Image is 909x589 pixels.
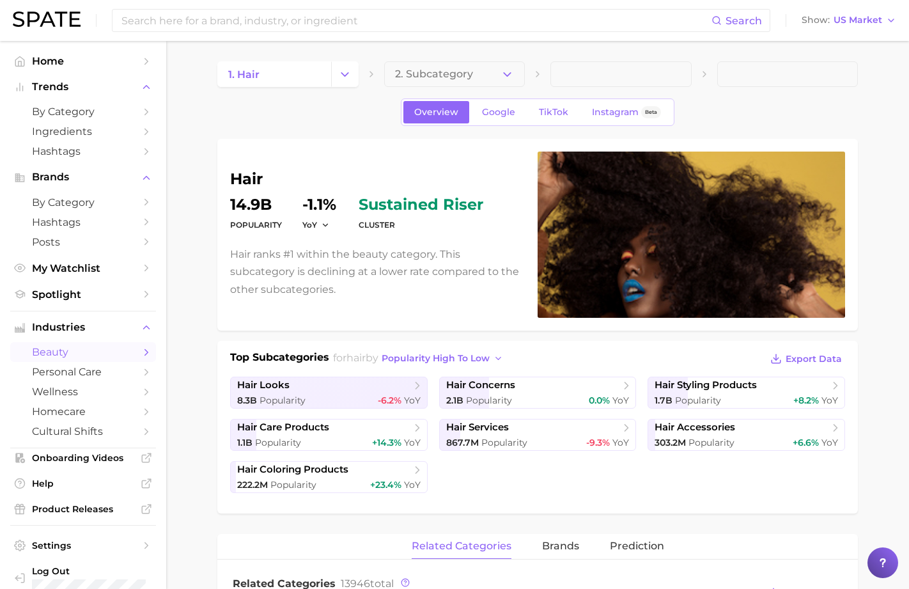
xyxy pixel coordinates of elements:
button: ShowUS Market [798,12,899,29]
dt: Popularity [230,217,282,233]
span: hair accessories [655,421,735,434]
a: hair coloring products222.2m Popularity+23.4% YoY [230,461,428,493]
span: -6.2% [378,395,401,406]
h1: Top Subcategories [230,350,329,369]
a: Spotlight [10,285,156,304]
button: Trends [10,77,156,97]
span: Export Data [786,354,842,365]
span: TikTok [539,107,568,118]
span: Popularity [255,437,301,448]
a: Help [10,474,156,493]
span: hair looks [237,379,290,391]
span: beauty [32,346,134,358]
dd: 14.9b [230,197,282,212]
button: Brands [10,168,156,187]
button: YoY [302,219,330,230]
a: Hashtags [10,212,156,232]
a: homecare [10,402,156,421]
span: Overview [414,107,458,118]
span: +14.3% [372,437,401,448]
p: Hair ranks #1 within the beauty category. This subcategory is declining at a lower rate compared ... [230,246,522,298]
a: 1. hair [217,61,331,87]
span: My Watchlist [32,262,134,274]
span: Trends [32,81,134,93]
span: personal care [32,366,134,378]
span: sustained riser [359,197,483,212]
a: personal care [10,362,156,382]
span: 1. hair [228,68,260,81]
span: YoY [404,479,421,491]
span: YoY [404,395,421,406]
span: Beta [645,107,657,118]
a: cultural shifts [10,421,156,441]
span: hair services [446,421,509,434]
a: by Category [10,102,156,122]
a: hair concerns2.1b Popularity0.0% YoY [439,377,637,409]
span: wellness [32,386,134,398]
span: Onboarding Videos [32,452,134,464]
button: 2. Subcategory [384,61,525,87]
a: hair looks8.3b Popularity-6.2% YoY [230,377,428,409]
span: +8.2% [793,395,819,406]
span: 303.2m [655,437,686,448]
span: -9.3% [586,437,610,448]
span: Hashtags [32,145,134,157]
span: YoY [612,437,629,448]
a: by Category [10,192,156,212]
a: My Watchlist [10,258,156,278]
span: hair care products [237,421,329,434]
span: 222.2m [237,479,268,491]
a: hair services867.7m Popularity-9.3% YoY [439,419,637,451]
span: Industries [32,322,134,333]
span: US Market [834,17,882,24]
span: +23.4% [370,479,401,491]
a: Google [471,101,526,123]
button: Export Data [767,350,845,368]
span: Settings [32,540,134,551]
span: 2. Subcategory [395,68,473,80]
span: by Category [32,196,134,208]
span: hair [346,352,366,364]
span: Spotlight [32,288,134,301]
a: Ingredients [10,122,156,141]
span: hair styling products [655,379,757,391]
a: wellness [10,382,156,402]
span: Popularity [481,437,527,448]
span: Popularity [688,437,734,448]
a: TikTok [528,101,579,123]
dd: -1.1% [302,197,338,212]
a: InstagramBeta [581,101,672,123]
img: SPATE [13,12,81,27]
span: by Category [32,106,134,118]
button: Change Category [331,61,359,87]
span: Posts [32,236,134,248]
span: 8.3b [237,395,257,406]
span: YoY [821,395,838,406]
span: YoY [302,219,317,230]
span: Home [32,55,134,67]
a: hair care products1.1b Popularity+14.3% YoY [230,419,428,451]
a: beauty [10,342,156,362]
span: Brands [32,171,134,183]
span: related categories [412,540,511,552]
span: Instagram [592,107,639,118]
span: Ingredients [32,125,134,137]
span: YoY [612,395,629,406]
span: 867.7m [446,437,479,448]
span: homecare [32,405,134,418]
span: Hashtags [32,216,134,228]
span: Product Releases [32,503,134,515]
a: Settings [10,536,156,555]
span: Prediction [610,540,664,552]
span: Google [482,107,515,118]
a: Posts [10,232,156,252]
span: Popularity [675,395,721,406]
a: Onboarding Videos [10,448,156,467]
span: YoY [404,437,421,448]
span: Help [32,478,134,489]
span: Popularity [270,479,316,491]
a: hair styling products1.7b Popularity+8.2% YoY [648,377,845,409]
span: Show [802,17,830,24]
span: hair coloring products [237,464,348,476]
span: 0.0% [589,395,610,406]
